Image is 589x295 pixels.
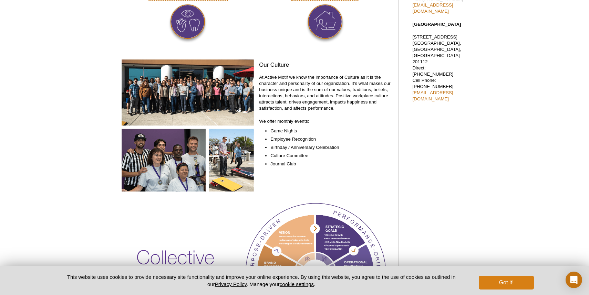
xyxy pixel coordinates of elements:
[412,22,461,27] strong: [GEOGRAPHIC_DATA]
[412,34,467,102] p: [STREET_ADDRESS] [GEOGRAPHIC_DATA], [GEOGRAPHIC_DATA], [GEOGRAPHIC_DATA] 201112 Direct: [PHONE_NU...
[55,273,467,288] p: This website uses cookies to provide necessary site functionality and improve your online experie...
[122,59,254,192] img: Active Motif's culture
[270,144,384,151] li: Birthday / Anniversary Celebration​
[412,2,453,14] a: [EMAIL_ADDRESS][DOMAIN_NAME]
[259,118,391,124] p: We offer monthly events:​
[215,281,247,287] a: Privacy Policy
[280,281,314,287] button: cookie settings
[259,61,391,69] h3: Our Culture
[270,136,384,142] li: Employee Recognition​
[259,74,391,111] p: At Active Motif we know the importance of Culture as it is the character and personality of our o...
[566,272,582,288] div: Open Intercom Messenger
[270,153,384,159] li: Culture Committee
[479,276,534,289] button: Got it!
[170,4,205,39] img: Insurance Benefit icon
[270,161,384,167] li: Journal Club
[412,90,453,101] a: [EMAIL_ADDRESS][DOMAIN_NAME]
[270,128,384,134] li: Game Nights​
